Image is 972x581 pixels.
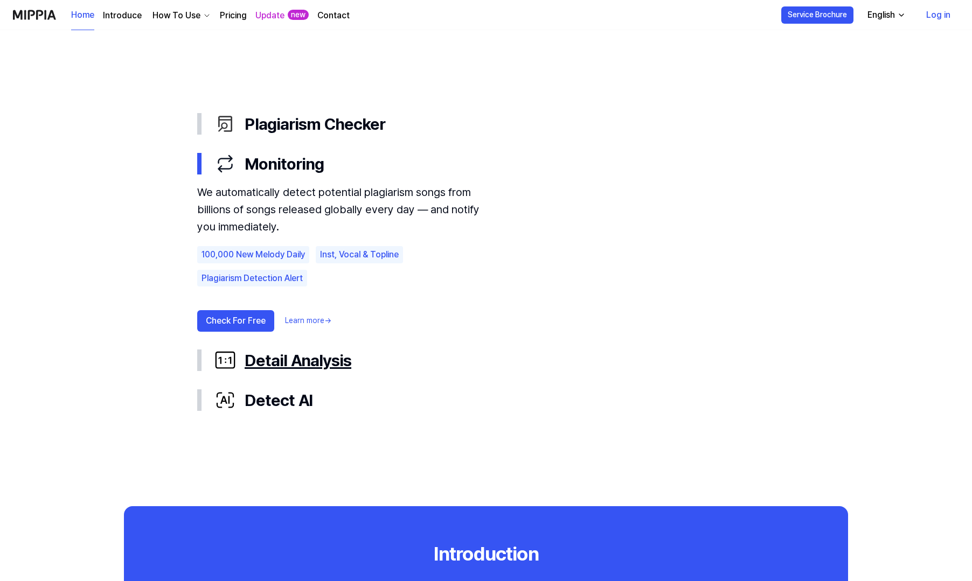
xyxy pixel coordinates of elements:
[214,389,775,411] div: Detect AI
[197,270,307,287] div: Plagiarism Detection Alert
[150,9,211,22] button: How To Use
[288,10,309,20] div: new
[316,246,403,263] div: Inst, Vocal & Topline
[197,310,274,332] button: Check For Free
[197,104,775,144] button: Plagiarism Checker
[197,380,775,420] button: Detect AI
[255,9,284,22] a: Update
[197,340,775,380] button: Detail Analysis
[214,349,775,372] div: Detail Analysis
[434,541,539,568] div: Introduction
[220,9,247,22] a: Pricing
[285,316,331,326] a: Learn more→
[197,184,488,235] div: We automatically detect potential plagiarism songs from billions of songs released globally every...
[214,113,775,135] div: Plagiarism Checker
[214,152,775,175] div: Monitoring
[197,246,309,263] div: 100,000 New Melody Daily
[197,144,775,184] button: Monitoring
[865,9,897,22] div: English
[781,6,853,24] button: Service Brochure
[150,9,203,22] div: How To Use
[197,184,775,340] div: Monitoring
[71,1,94,30] a: Home
[317,9,350,22] a: Contact
[859,4,912,26] button: English
[103,9,142,22] a: Introduce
